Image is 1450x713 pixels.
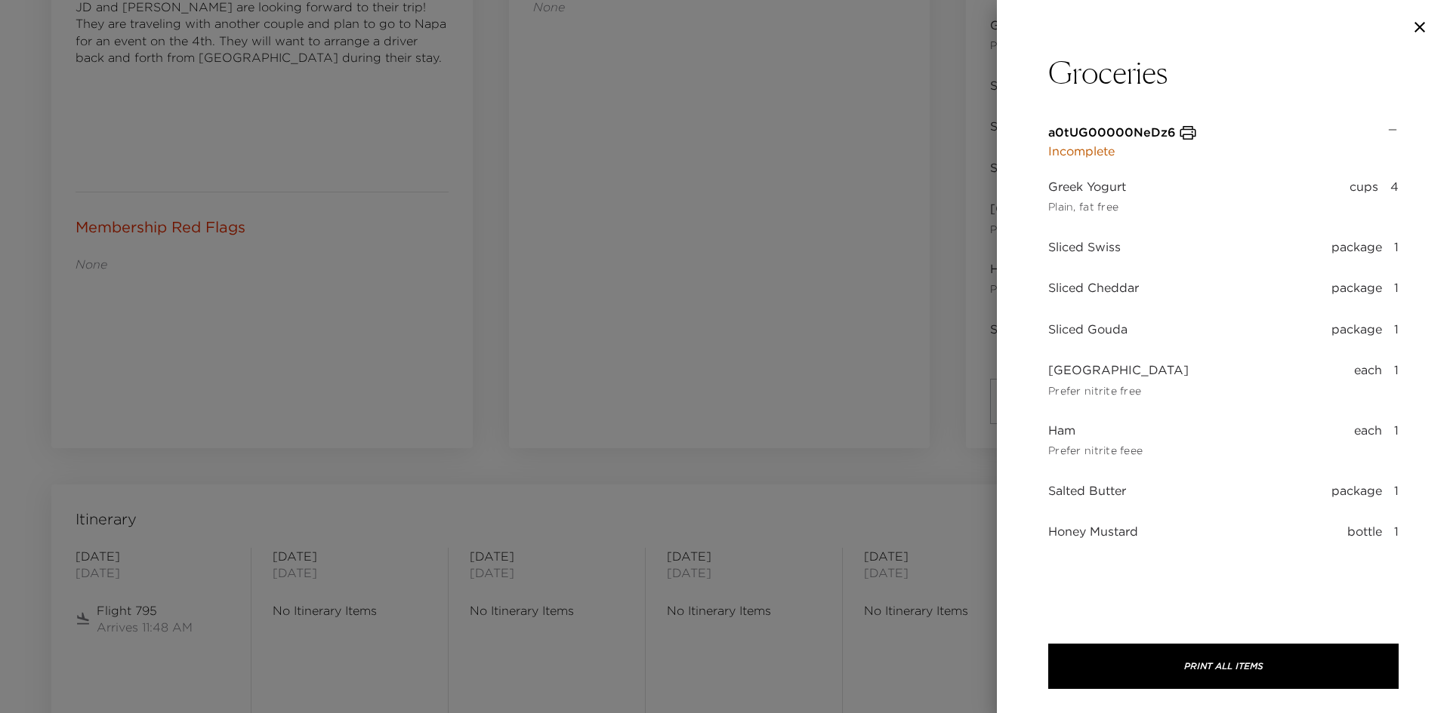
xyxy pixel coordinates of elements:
[1048,201,1126,214] span: Plain, fat free
[1048,178,1126,195] span: Greek Yogurt
[1048,361,1189,378] span: [GEOGRAPHIC_DATA]
[1048,482,1126,499] span: Salted Butter
[1331,279,1382,296] span: package
[1048,321,1128,337] span: Sliced Gouda
[1048,124,1176,142] p: a0tUG00000NeDz6
[1048,124,1399,160] div: a0tUG00000NeDz6Incomplete
[1048,444,1143,458] span: Prefer nitrite feee
[1394,422,1399,458] span: 1
[1347,523,1382,539] span: bottle
[1331,238,1382,255] span: package
[1048,523,1138,539] span: Honey Mustard
[1048,422,1143,438] span: Ham
[1354,422,1382,458] span: each
[1394,279,1399,296] span: 1
[1394,321,1399,337] span: 1
[1048,279,1139,296] span: Sliced Cheddar
[1394,523,1399,539] span: 1
[1048,385,1189,398] span: Prefer nitrite free
[1394,238,1399,255] span: 1
[1350,178,1378,214] span: cups
[1394,482,1399,499] span: 1
[1390,178,1399,214] span: 4
[1331,321,1382,337] span: package
[1048,644,1399,689] button: Print All Items
[1394,361,1399,398] span: 1
[1048,142,1197,160] p: Incomplete
[1048,54,1399,91] p: Groceries
[1048,238,1121,255] span: Sliced Swiss
[1331,482,1382,499] span: package
[1354,361,1382,398] span: each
